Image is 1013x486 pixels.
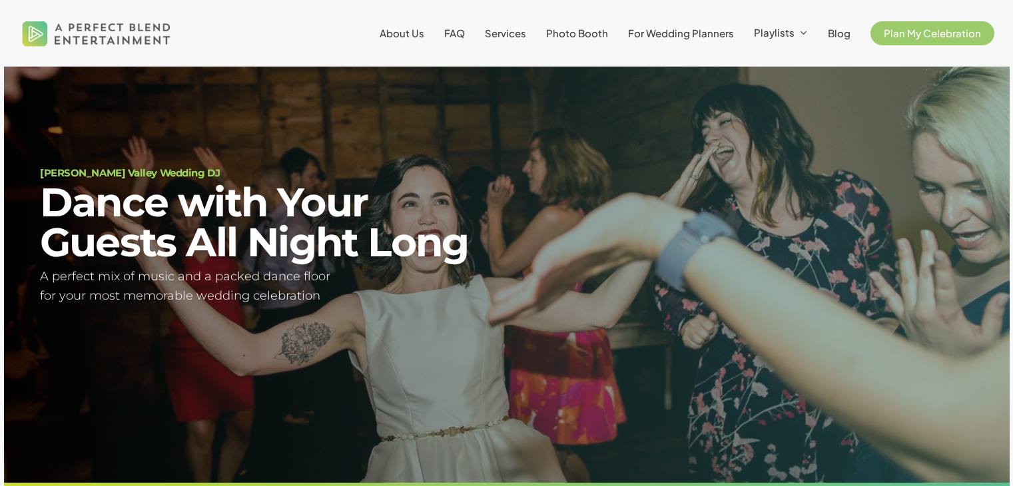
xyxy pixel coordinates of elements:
[40,182,490,262] h2: Dance with Your Guests All Night Long
[380,28,424,39] a: About Us
[628,27,734,39] span: For Wedding Planners
[444,28,465,39] a: FAQ
[828,28,850,39] a: Blog
[40,168,490,178] h1: [PERSON_NAME] Valley Wedding DJ
[870,28,994,39] a: Plan My Celebration
[485,27,526,39] span: Services
[628,28,734,39] a: For Wedding Planners
[754,26,795,39] span: Playlists
[40,267,490,306] h5: A perfect mix of music and a packed dance floor for your most memorable wedding celebration
[485,28,526,39] a: Services
[754,27,808,39] a: Playlists
[828,27,850,39] span: Blog
[546,27,608,39] span: Photo Booth
[19,9,174,57] img: A Perfect Blend Entertainment
[380,27,424,39] span: About Us
[884,27,981,39] span: Plan My Celebration
[546,28,608,39] a: Photo Booth
[444,27,465,39] span: FAQ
